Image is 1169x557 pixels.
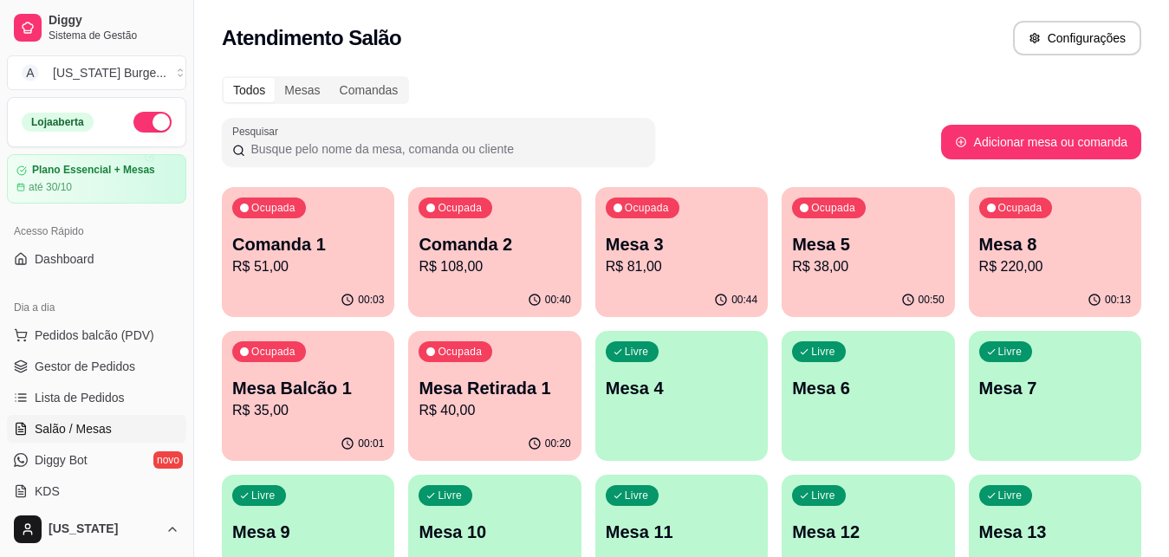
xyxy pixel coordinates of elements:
button: Select a team [7,55,186,90]
span: Pedidos balcão (PDV) [35,327,154,344]
input: Pesquisar [245,140,645,158]
button: OcupadaMesa Retirada 1R$ 40,0000:20 [408,331,581,461]
button: Configurações [1013,21,1141,55]
span: [US_STATE] [49,521,159,537]
span: Diggy Bot [35,451,88,469]
p: Livre [438,489,462,502]
button: OcupadaComanda 2R$ 108,0000:40 [408,187,581,317]
p: Livre [625,345,649,359]
p: Ocupada [438,201,482,215]
p: Ocupada [998,201,1042,215]
span: Dashboard [35,250,94,268]
span: A [22,64,39,81]
p: 00:44 [731,293,757,307]
a: Gestor de Pedidos [7,353,186,380]
p: Mesa Balcão 1 [232,376,384,400]
div: Acesso Rápido [7,217,186,245]
a: Lista de Pedidos [7,384,186,411]
p: 00:13 [1105,293,1131,307]
p: 00:50 [919,293,945,307]
p: Mesa 4 [606,376,757,400]
button: OcupadaMesa 3R$ 81,0000:44 [595,187,768,317]
p: Mesa 5 [792,232,944,256]
div: Todos [224,78,275,102]
span: Sistema de Gestão [49,29,179,42]
span: Lista de Pedidos [35,389,125,406]
p: Livre [811,489,835,502]
p: Mesa 10 [419,520,570,544]
p: Ocupada [251,201,295,215]
p: Mesa 6 [792,376,944,400]
button: [US_STATE] [7,508,186,550]
p: R$ 81,00 [606,256,757,277]
p: Mesa 12 [792,520,944,544]
button: Pedidos balcão (PDV) [7,321,186,349]
p: Livre [998,345,1023,359]
span: Gestor de Pedidos [35,358,135,375]
p: R$ 51,00 [232,256,384,277]
p: R$ 108,00 [419,256,570,277]
p: Comanda 2 [419,232,570,256]
button: LivreMesa 4 [595,331,768,461]
p: 00:01 [358,437,384,450]
p: Mesa Retirada 1 [419,376,570,400]
span: Diggy [49,13,179,29]
p: Livre [998,489,1023,502]
button: Adicionar mesa ou comanda [941,125,1141,159]
p: R$ 35,00 [232,400,384,421]
p: 00:03 [358,293,384,307]
p: Mesa 7 [979,376,1131,400]
a: Diggy Botnovo [7,446,186,474]
p: Comanda 1 [232,232,384,256]
p: R$ 40,00 [419,400,570,421]
p: Mesa 11 [606,520,757,544]
a: DiggySistema de Gestão [7,7,186,49]
button: Alterar Status [133,112,172,133]
p: 00:20 [545,437,571,450]
p: Ocupada [811,201,855,215]
article: até 30/10 [29,180,72,194]
p: Livre [625,489,649,502]
p: Livre [251,489,276,502]
p: Ocupada [251,345,295,359]
button: OcupadaMesa 5R$ 38,0000:50 [782,187,954,317]
button: LivreMesa 7 [969,331,1141,461]
div: Comandas [330,78,408,102]
h2: Atendimento Salão [222,24,401,52]
p: Livre [811,345,835,359]
a: Salão / Mesas [7,415,186,443]
div: Loja aberta [22,113,94,132]
button: OcupadaMesa Balcão 1R$ 35,0000:01 [222,331,394,461]
p: 00:40 [545,293,571,307]
span: KDS [35,483,60,500]
p: Mesa 3 [606,232,757,256]
p: Ocupada [625,201,669,215]
button: OcupadaMesa 8R$ 220,0000:13 [969,187,1141,317]
div: Mesas [275,78,329,102]
span: Salão / Mesas [35,420,112,437]
button: OcupadaComanda 1R$ 51,0000:03 [222,187,394,317]
label: Pesquisar [232,124,284,139]
div: [US_STATE] Burge ... [53,64,166,81]
p: R$ 38,00 [792,256,944,277]
a: Dashboard [7,245,186,273]
p: Mesa 13 [979,520,1131,544]
p: Mesa 8 [979,232,1131,256]
a: KDS [7,477,186,505]
article: Plano Essencial + Mesas [32,164,155,177]
button: LivreMesa 6 [782,331,954,461]
p: R$ 220,00 [979,256,1131,277]
p: Mesa 9 [232,520,384,544]
a: Plano Essencial + Mesasaté 30/10 [7,154,186,204]
div: Dia a dia [7,294,186,321]
p: Ocupada [438,345,482,359]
